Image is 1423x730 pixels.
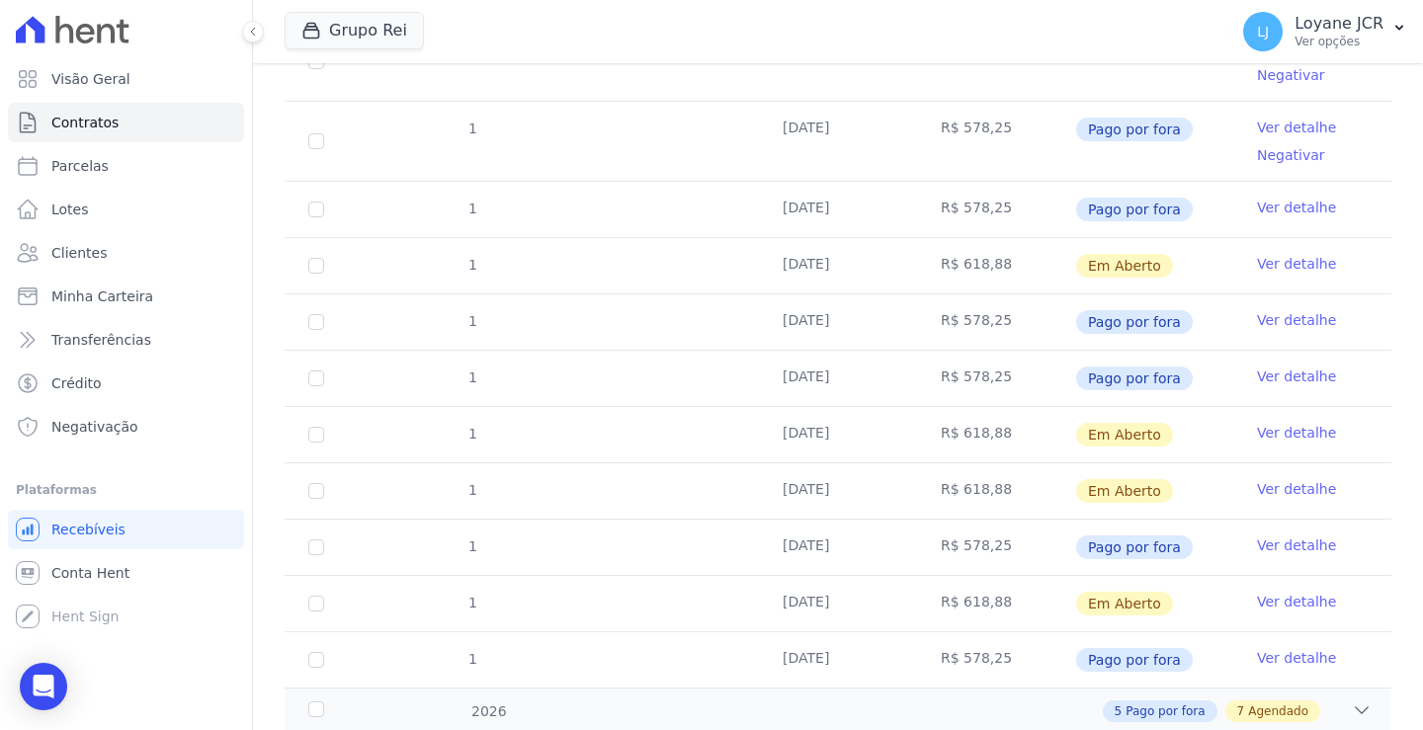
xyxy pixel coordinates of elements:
[466,369,477,385] span: 1
[466,651,477,667] span: 1
[1248,702,1308,720] span: Agendado
[1227,4,1423,59] button: LJ Loyane JCR Ver opções
[8,407,244,446] a: Negativação
[1076,118,1193,141] span: Pago por fora
[917,102,1075,181] td: R$ 578,25
[16,478,236,502] div: Plataformas
[466,313,477,329] span: 1
[308,202,324,217] input: Só é possível selecionar pagamentos em aberto
[308,539,324,555] input: Só é possível selecionar pagamentos em aberto
[1257,147,1325,163] a: Negativar
[759,102,917,181] td: [DATE]
[8,320,244,360] a: Transferências
[1257,648,1336,668] a: Ver detalhe
[51,69,130,89] span: Visão Geral
[1076,254,1173,278] span: Em Aberto
[1257,592,1336,611] a: Ver detalhe
[51,286,153,306] span: Minha Carteira
[1076,198,1193,221] span: Pago por fora
[759,463,917,519] td: [DATE]
[1076,592,1173,615] span: Em Aberto
[51,330,151,350] span: Transferências
[917,182,1075,237] td: R$ 578,25
[285,12,424,49] button: Grupo Rei
[308,314,324,330] input: Só é possível selecionar pagamentos em aberto
[466,121,477,136] span: 1
[917,238,1075,293] td: R$ 618,88
[1115,702,1123,720] span: 5
[8,146,244,186] a: Parcelas
[759,238,917,293] td: [DATE]
[466,257,477,273] span: 1
[1076,366,1193,390] span: Pago por fora
[51,200,89,219] span: Lotes
[1295,34,1383,49] p: Ver opções
[917,294,1075,350] td: R$ 578,25
[917,351,1075,406] td: R$ 578,25
[1257,366,1336,386] a: Ver detalhe
[466,482,477,498] span: 1
[308,483,324,499] input: default
[466,426,477,442] span: 1
[51,520,126,539] span: Recebíveis
[917,576,1075,631] td: R$ 618,88
[759,294,917,350] td: [DATE]
[1257,479,1336,499] a: Ver detalhe
[8,233,244,273] a: Clientes
[308,652,324,668] input: Só é possível selecionar pagamentos em aberto
[1257,67,1325,83] a: Negativar
[759,632,917,688] td: [DATE]
[1257,118,1336,137] a: Ver detalhe
[1126,702,1205,720] span: Pago por fora
[51,417,138,437] span: Negativação
[466,201,477,216] span: 1
[51,243,107,263] span: Clientes
[51,113,119,132] span: Contratos
[466,595,477,610] span: 1
[20,663,67,710] div: Open Intercom Messenger
[1257,25,1269,39] span: LJ
[1257,310,1336,330] a: Ver detalhe
[917,632,1075,688] td: R$ 578,25
[8,190,244,229] a: Lotes
[308,596,324,611] input: default
[8,103,244,142] a: Contratos
[759,351,917,406] td: [DATE]
[1076,479,1173,503] span: Em Aberto
[8,59,244,99] a: Visão Geral
[308,258,324,274] input: default
[308,370,324,386] input: Só é possível selecionar pagamentos em aberto
[51,373,102,393] span: Crédito
[917,520,1075,575] td: R$ 578,25
[759,182,917,237] td: [DATE]
[1257,254,1336,274] a: Ver detalhe
[1257,198,1336,217] a: Ver detalhe
[759,520,917,575] td: [DATE]
[917,407,1075,462] td: R$ 618,88
[308,133,324,149] input: Só é possível selecionar pagamentos em aberto
[8,277,244,316] a: Minha Carteira
[1076,648,1193,672] span: Pago por fora
[308,427,324,443] input: default
[1295,14,1383,34] p: Loyane JCR
[8,364,244,403] a: Crédito
[1076,535,1193,559] span: Pago por fora
[1076,310,1193,334] span: Pago por fora
[1237,702,1245,720] span: 7
[466,538,477,554] span: 1
[759,576,917,631] td: [DATE]
[759,407,917,462] td: [DATE]
[8,510,244,549] a: Recebíveis
[1257,535,1336,555] a: Ver detalhe
[51,156,109,176] span: Parcelas
[8,553,244,593] a: Conta Hent
[917,463,1075,519] td: R$ 618,88
[1257,423,1336,443] a: Ver detalhe
[51,563,129,583] span: Conta Hent
[1076,423,1173,446] span: Em Aberto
